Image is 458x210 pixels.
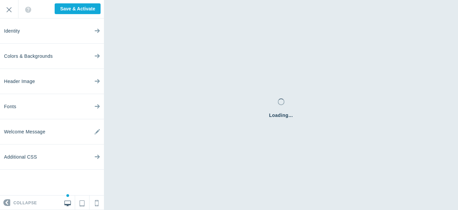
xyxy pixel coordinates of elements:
span: Colors & Backgrounds [4,44,53,69]
span: Loading... [269,112,293,119]
span: Identity [4,18,20,44]
span: Collapse [13,196,37,210]
span: Additional CSS [4,144,37,170]
span: Fonts [4,94,16,119]
span: Welcome Message [4,119,45,144]
span: Header Image [4,69,35,94]
input: Save & Activate [55,3,101,14]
